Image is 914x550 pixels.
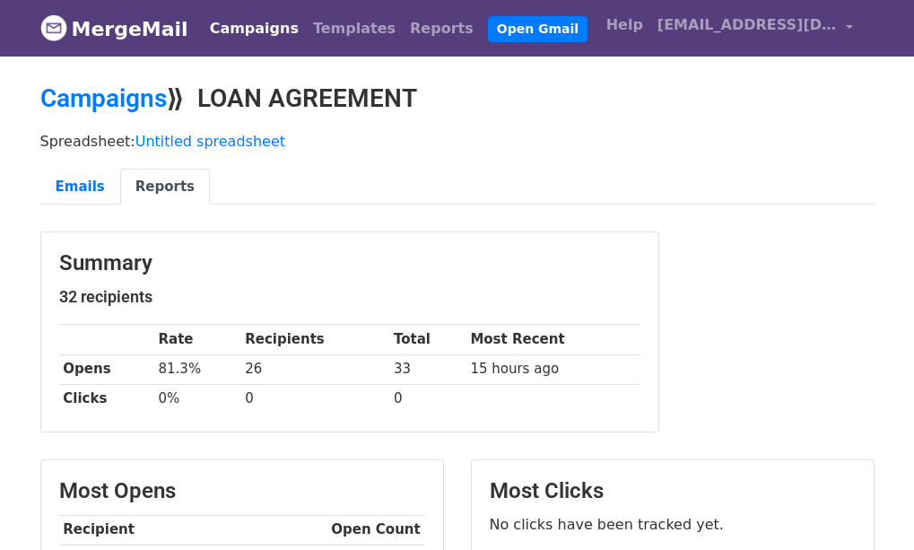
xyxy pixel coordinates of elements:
[154,325,241,354] th: Rate
[389,325,466,354] th: Total
[59,478,425,504] h3: Most Opens
[599,7,650,43] a: Help
[40,132,875,151] p: Spreadsheet:
[59,384,154,414] th: Clicks
[154,384,241,414] td: 0%
[59,287,640,307] h5: 32 recipients
[389,354,466,384] td: 33
[389,384,466,414] td: 0
[59,250,640,276] h3: Summary
[240,354,389,384] td: 26
[59,515,327,545] th: Recipient
[490,515,856,534] p: No clicks have been tracked yet.
[488,16,588,42] a: Open Gmail
[657,14,837,36] span: [EMAIL_ADDRESS][DOMAIN_NAME]
[203,11,306,47] a: Campaigns
[120,169,210,205] a: Reports
[40,169,120,205] a: Emails
[154,354,241,384] td: 81.3%
[40,83,875,114] h2: ⟫ LOAN AGREEMENT
[40,10,188,48] a: MergeMail
[40,83,167,113] a: Campaigns
[135,133,285,150] a: Untitled spreadsheet
[466,354,640,384] td: 15 hours ago
[40,14,67,41] img: MergeMail logo
[240,384,389,414] td: 0
[306,11,403,47] a: Templates
[490,478,856,504] h3: Most Clicks
[650,7,860,49] a: [EMAIL_ADDRESS][DOMAIN_NAME]
[403,11,481,47] a: Reports
[466,325,640,354] th: Most Recent
[327,515,425,545] th: Open Count
[59,354,154,384] th: Opens
[824,464,914,550] iframe: Chat Widget
[240,325,389,354] th: Recipients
